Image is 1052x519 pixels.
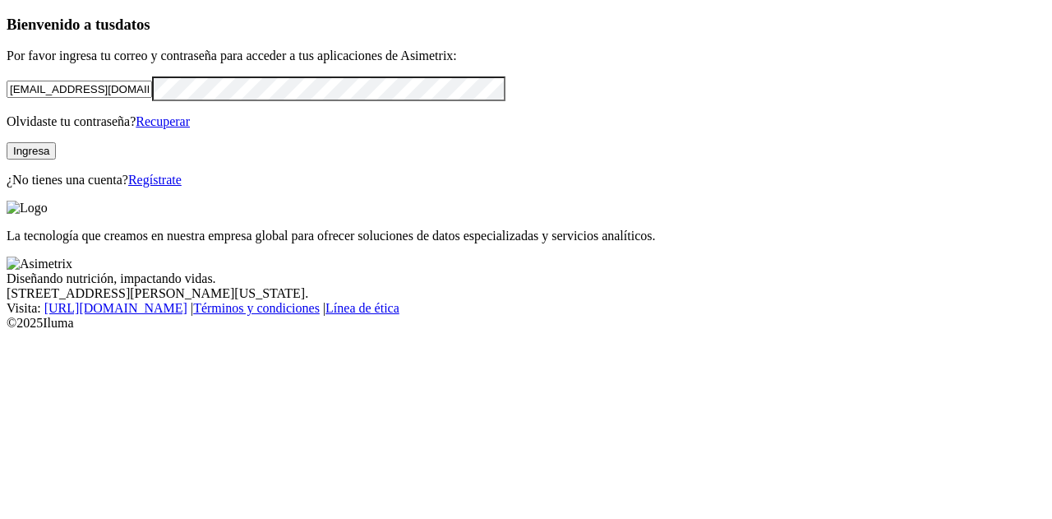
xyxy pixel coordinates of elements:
[193,301,320,315] a: Términos y condiciones
[7,142,56,160] button: Ingresa
[7,316,1045,331] div: © 2025 Iluma
[7,271,1045,286] div: Diseñando nutrición, impactando vidas.
[136,114,190,128] a: Recuperar
[7,173,1045,188] p: ¿No tienes una cuenta?
[7,286,1045,301] div: [STREET_ADDRESS][PERSON_NAME][US_STATE].
[7,114,1045,129] p: Olvidaste tu contraseña?
[44,301,187,315] a: [URL][DOMAIN_NAME]
[7,49,1045,63] p: Por favor ingresa tu correo y contraseña para acceder a tus aplicaciones de Asimetrix:
[7,229,1045,243] p: La tecnología que creamos en nuestra empresa global para ofrecer soluciones de datos especializad...
[115,16,150,33] span: datos
[7,257,72,271] img: Asimetrix
[325,301,399,315] a: Línea de ética
[7,81,152,98] input: Tu correo
[7,16,1045,34] h3: Bienvenido a tus
[7,301,1045,316] div: Visita : | |
[7,201,48,215] img: Logo
[128,173,182,187] a: Regístrate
